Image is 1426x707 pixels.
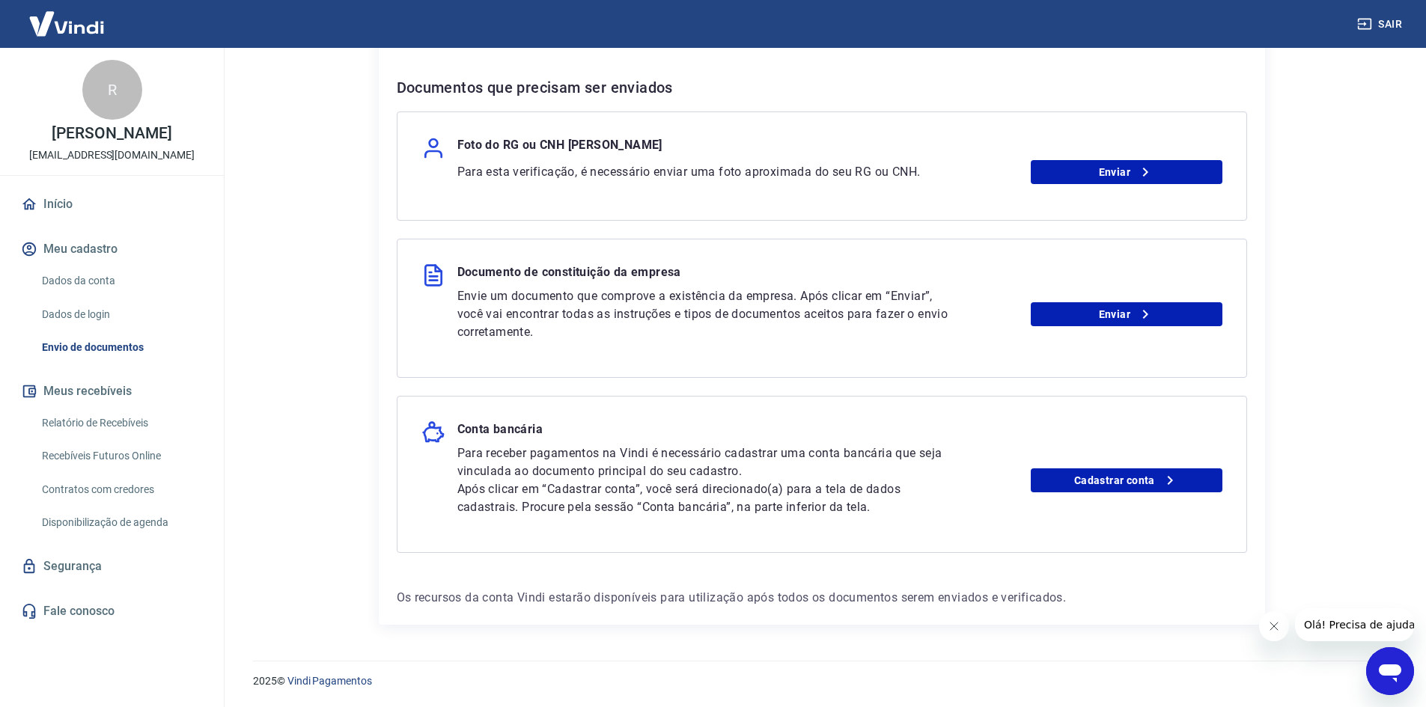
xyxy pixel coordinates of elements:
[36,408,206,438] a: Relatório de Recebíveis
[421,136,445,160] img: user.af206f65c40a7206969b71a29f56cfb7.svg
[1354,10,1408,38] button: Sair
[421,420,445,444] img: money_pork.0c50a358b6dafb15dddc3eea48f23780.svg
[397,76,1247,100] h6: Documentos que precisam ser enviados
[36,266,206,296] a: Dados da conta
[457,263,681,287] p: Documento de constituição da empresa
[457,420,543,444] p: Conta bancária
[1259,611,1289,641] iframe: Fechar mensagem
[457,444,954,480] p: Para receber pagamentos na Vindi é necessário cadastrar uma conta bancária que seja vinculada ao ...
[457,163,954,181] p: Para esta verificação, é necessário enviar uma foto aproximada do seu RG ou CNH.
[52,126,171,141] p: [PERSON_NAME]
[36,332,206,363] a: Envio de documentos
[36,507,206,538] a: Disponibilização de agenda
[29,147,195,163] p: [EMAIL_ADDRESS][DOMAIN_NAME]
[457,480,954,516] p: Após clicar em “Cadastrar conta”, você será direcionado(a) para a tela de dados cadastrais. Procu...
[18,233,206,266] button: Meu cadastro
[82,60,142,120] div: R
[397,589,1247,607] p: Os recursos da conta Vindi estarão disponíveis para utilização após todos os documentos serem env...
[287,675,372,687] a: Vindi Pagamentos
[253,673,1390,689] p: 2025 ©
[18,595,206,628] a: Fale conosco
[36,441,206,471] a: Recebíveis Futuros Online
[18,188,206,221] a: Início
[1031,468,1222,492] a: Cadastrar conta
[9,10,126,22] span: Olá! Precisa de ajuda?
[18,375,206,408] button: Meus recebíveis
[1031,160,1222,184] a: Enviar
[18,550,206,583] a: Segurança
[1295,608,1414,641] iframe: Mensagem da empresa
[457,136,662,160] p: Foto do RG ou CNH [PERSON_NAME]
[1366,647,1414,695] iframe: Botão para abrir a janela de mensagens
[36,299,206,330] a: Dados de login
[421,263,445,287] img: file.3f2e98d22047474d3a157069828955b5.svg
[18,1,115,46] img: Vindi
[457,287,954,341] p: Envie um documento que comprove a existência da empresa. Após clicar em “Enviar”, você vai encont...
[1031,302,1222,326] a: Enviar
[36,474,206,505] a: Contratos com credores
